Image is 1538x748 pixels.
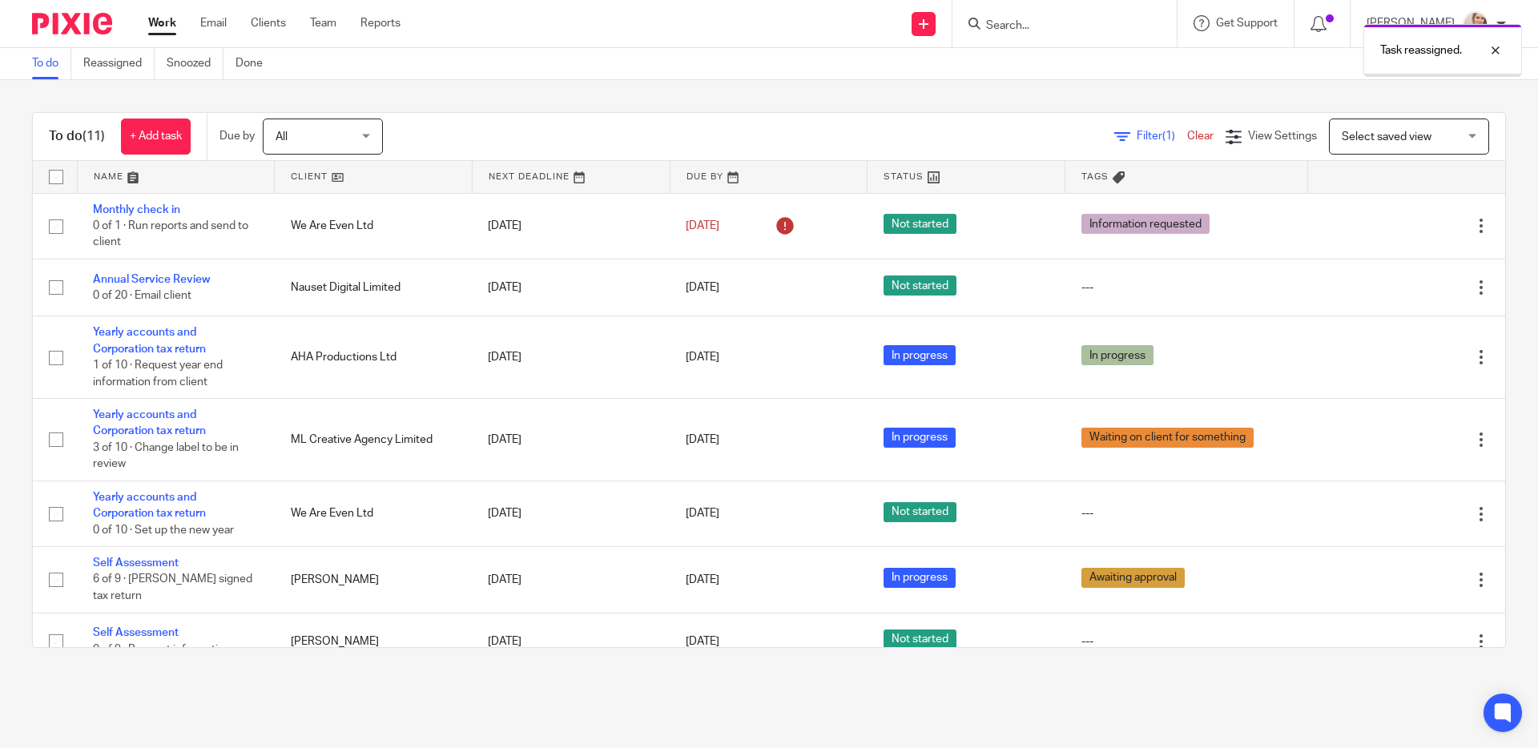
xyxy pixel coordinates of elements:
[49,128,105,145] h1: To do
[275,399,473,481] td: ML Creative Agency Limited
[275,259,473,316] td: Nauset Digital Limited
[32,13,112,34] img: Pixie
[472,613,670,670] td: [DATE]
[1162,131,1175,142] span: (1)
[93,327,206,354] a: Yearly accounts and Corporation tax return
[275,613,473,670] td: [PERSON_NAME]
[93,644,231,655] span: 0 of 9 · Request information
[93,525,234,536] span: 0 of 10 · Set up the new year
[310,15,336,31] a: Team
[686,352,719,363] span: [DATE]
[148,15,176,31] a: Work
[686,636,719,647] span: [DATE]
[686,282,719,293] span: [DATE]
[472,259,670,316] td: [DATE]
[93,442,239,470] span: 3 of 10 · Change label to be in review
[93,409,206,436] a: Yearly accounts and Corporation tax return
[472,547,670,613] td: [DATE]
[884,275,956,296] span: Not started
[1380,42,1462,58] p: Task reassigned.
[884,428,956,448] span: In progress
[276,131,288,143] span: All
[472,481,670,546] td: [DATE]
[93,557,179,569] a: Self Assessment
[1081,633,1292,649] div: ---
[1342,131,1431,143] span: Select saved view
[93,274,210,285] a: Annual Service Review
[1081,568,1185,588] span: Awaiting approval
[83,48,155,79] a: Reassigned
[472,399,670,481] td: [DATE]
[884,502,956,522] span: Not started
[275,481,473,546] td: We Are Even Ltd
[93,627,179,638] a: Self Assessment
[360,15,401,31] a: Reports
[275,193,473,259] td: We Are Even Ltd
[686,508,719,519] span: [DATE]
[219,128,255,144] p: Due by
[32,48,71,79] a: To do
[1248,131,1317,142] span: View Settings
[686,220,719,231] span: [DATE]
[1081,428,1254,448] span: Waiting on client for something
[1081,505,1292,521] div: ---
[1081,214,1210,234] span: Information requested
[93,290,191,301] span: 0 of 20 · Email client
[275,547,473,613] td: [PERSON_NAME]
[167,48,223,79] a: Snoozed
[275,316,473,399] td: AHA Productions Ltd
[884,629,956,649] span: Not started
[686,434,719,445] span: [DATE]
[93,574,252,602] span: 6 of 9 · [PERSON_NAME] signed tax return
[472,316,670,399] td: [DATE]
[251,15,286,31] a: Clients
[884,568,956,588] span: In progress
[884,214,956,234] span: Not started
[884,345,956,365] span: In progress
[1081,279,1292,296] div: ---
[236,48,275,79] a: Done
[1081,172,1109,181] span: Tags
[1081,345,1153,365] span: In progress
[1137,131,1187,142] span: Filter
[1187,131,1214,142] a: Clear
[121,119,191,155] a: + Add task
[93,204,180,215] a: Monthly check in
[472,193,670,259] td: [DATE]
[686,574,719,585] span: [DATE]
[93,220,248,248] span: 0 of 1 · Run reports and send to client
[93,492,206,519] a: Yearly accounts and Corporation tax return
[200,15,227,31] a: Email
[93,360,223,388] span: 1 of 10 · Request year end information from client
[1463,11,1488,37] img: IMG_7594.jpg
[83,130,105,143] span: (11)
